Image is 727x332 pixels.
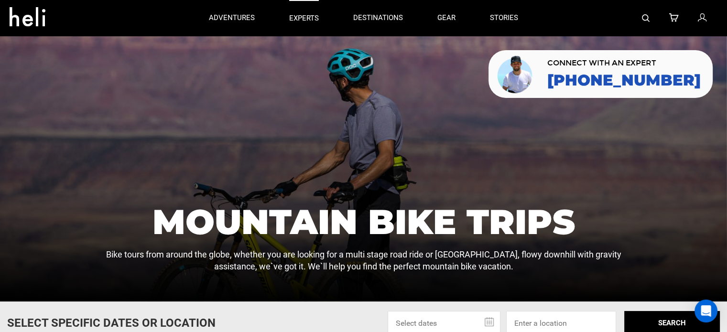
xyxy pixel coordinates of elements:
[353,13,403,23] p: destinations
[96,248,631,273] p: Bike tours from around the globe, whether you are looking for a multi stage road ride or [GEOGRAP...
[547,59,701,67] span: CONNECT WITH AN EXPERT
[289,13,319,23] p: experts
[694,300,717,322] div: Open Intercom Messenger
[642,14,650,22] img: search-bar-icon.svg
[547,72,701,89] a: [PHONE_NUMBER]
[496,54,535,94] img: contact our team
[96,204,631,239] h1: Mountain Bike Trips
[209,13,255,23] p: adventures
[7,315,216,331] p: Select Specific Dates Or Location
